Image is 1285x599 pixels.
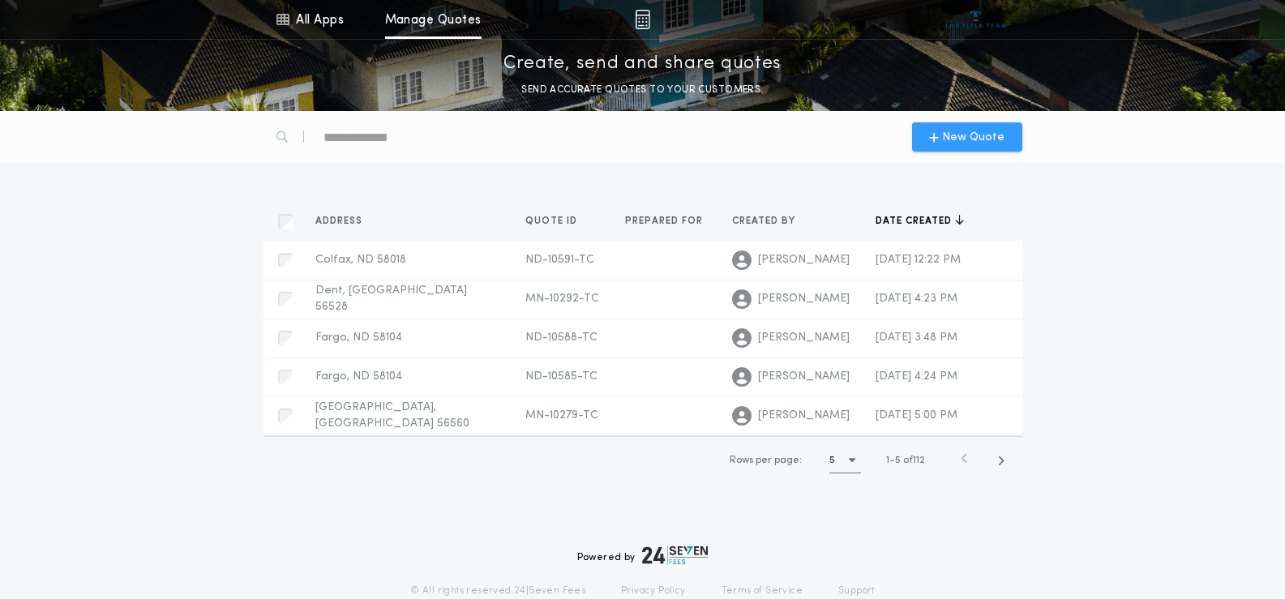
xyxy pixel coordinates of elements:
[829,447,861,473] button: 5
[758,291,850,307] span: [PERSON_NAME]
[732,215,799,228] span: Created by
[315,254,406,266] span: Colfax, ND 58018
[525,293,599,305] span: MN-10292-TC
[903,453,925,468] span: of 112
[758,369,850,385] span: [PERSON_NAME]
[642,546,709,565] img: logo
[876,213,964,229] button: Date created
[838,584,875,597] a: Support
[625,215,706,228] span: Prepared for
[758,330,850,346] span: [PERSON_NAME]
[315,215,366,228] span: Address
[829,452,835,469] h1: 5
[876,409,957,421] span: [DATE] 5:00 PM
[315,401,469,430] span: [GEOGRAPHIC_DATA], [GEOGRAPHIC_DATA] 56560
[525,254,594,266] span: ND-10591-TC
[635,10,650,29] img: img
[730,456,802,465] span: Rows per page:
[521,82,763,98] p: SEND ACCURATE QUOTES TO YOUR CUSTOMERS.
[945,11,1006,28] img: vs-icon
[315,370,402,383] span: Fargo, ND 58104
[722,584,803,597] a: Terms of Service
[732,213,807,229] button: Created by
[525,215,580,228] span: Quote ID
[886,456,889,465] span: 1
[315,213,375,229] button: Address
[758,252,850,268] span: [PERSON_NAME]
[525,332,598,344] span: ND-10588-TC
[876,293,957,305] span: [DATE] 4:23 PM
[942,129,1004,146] span: New Quote
[525,213,589,229] button: Quote ID
[876,254,961,266] span: [DATE] 12:22 PM
[410,584,585,597] p: © All rights reserved. 24|Seven Fees
[912,122,1022,152] button: New Quote
[503,51,782,77] p: Create, send and share quotes
[758,408,850,424] span: [PERSON_NAME]
[876,370,957,383] span: [DATE] 4:24 PM
[621,584,686,597] a: Privacy Policy
[876,215,955,228] span: Date created
[525,409,598,421] span: MN-10279-TC
[876,332,957,344] span: [DATE] 3:48 PM
[577,546,709,565] div: Powered by
[895,456,901,465] span: 5
[315,285,467,313] span: Dent, [GEOGRAPHIC_DATA] 56528
[315,332,402,344] span: Fargo, ND 58104
[525,370,598,383] span: ND-10585-TC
